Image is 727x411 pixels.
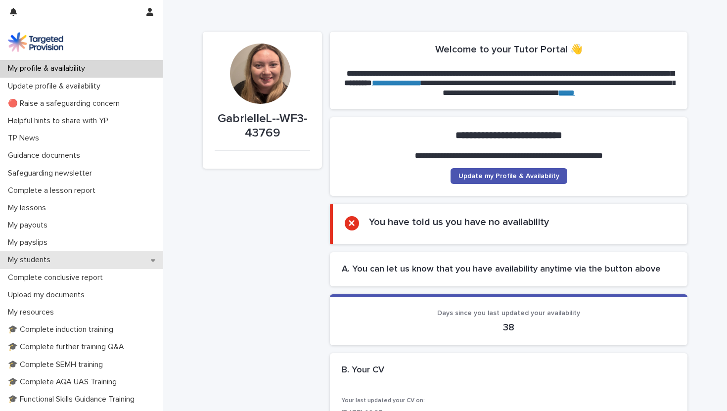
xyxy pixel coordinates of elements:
p: 🔴 Raise a safeguarding concern [4,99,128,108]
p: 🎓 Complete induction training [4,325,121,334]
img: M5nRWzHhSzIhMunXDL62 [8,32,63,52]
p: TP News [4,134,47,143]
p: My lessons [4,203,54,213]
p: Safeguarding newsletter [4,169,100,178]
p: 38 [342,321,676,333]
p: Guidance documents [4,151,88,160]
h2: B. Your CV [342,365,384,376]
p: 🎓 Complete AQA UAS Training [4,377,125,387]
p: 🎓 Functional Skills Guidance Training [4,395,142,404]
p: GabrielleL--WF3-43769 [215,112,310,140]
h2: You have told us you have no availability [369,216,549,228]
p: My profile & availability [4,64,93,73]
h2: A. You can let us know that you have availability anytime via the button above [342,264,676,275]
p: 🎓 Complete further training Q&A [4,342,132,352]
p: My payouts [4,221,55,230]
p: Helpful hints to share with YP [4,116,116,126]
span: Days since you last updated your availability [437,310,580,317]
p: Complete a lesson report [4,186,103,195]
a: Update my Profile & Availability [451,168,567,184]
p: Upload my documents [4,290,92,300]
p: Complete conclusive report [4,273,111,282]
p: My resources [4,308,62,317]
p: 🎓 Complete SEMH training [4,360,111,369]
span: Update my Profile & Availability [458,173,559,180]
p: My students [4,255,58,265]
p: Update profile & availability [4,82,108,91]
p: My payslips [4,238,55,247]
h2: Welcome to your Tutor Portal 👋 [435,44,583,55]
span: Your last updated your CV on: [342,398,425,404]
